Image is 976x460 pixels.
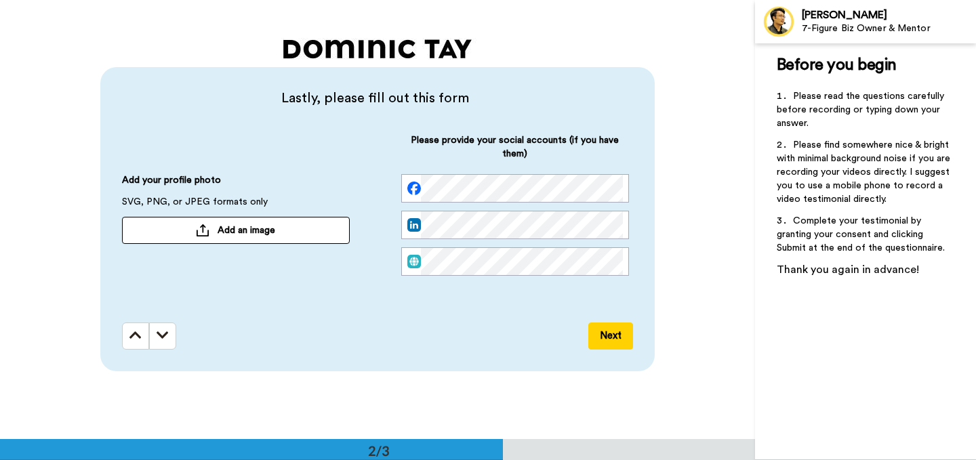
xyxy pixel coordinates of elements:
[777,91,947,128] span: Please read the questions carefully before recording or typing down your answer.
[777,216,945,253] span: Complete your testimonial by granting your consent and clicking Submit at the end of the question...
[588,322,633,350] button: Next
[802,23,975,35] div: 7-Figure Biz Owner & Mentor
[218,224,275,237] span: Add an image
[777,57,897,73] span: Before you begin
[407,255,421,268] img: web.svg
[407,182,421,195] img: facebook.svg
[346,441,411,460] div: 2/3
[407,218,421,232] img: linked-in.png
[122,173,221,195] span: Add your profile photo
[802,9,975,22] div: [PERSON_NAME]
[122,89,629,108] span: Lastly, please fill out this form
[401,133,629,174] span: Please provide your social accounts (if you have them)
[122,195,268,217] span: SVG, PNG, or JPEG formats only
[122,217,350,244] button: Add an image
[777,140,953,204] span: Please find somewhere nice & bright with minimal background noise if you are recording your video...
[777,264,919,275] span: Thank you again in advance!
[762,5,795,38] img: Profile Image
